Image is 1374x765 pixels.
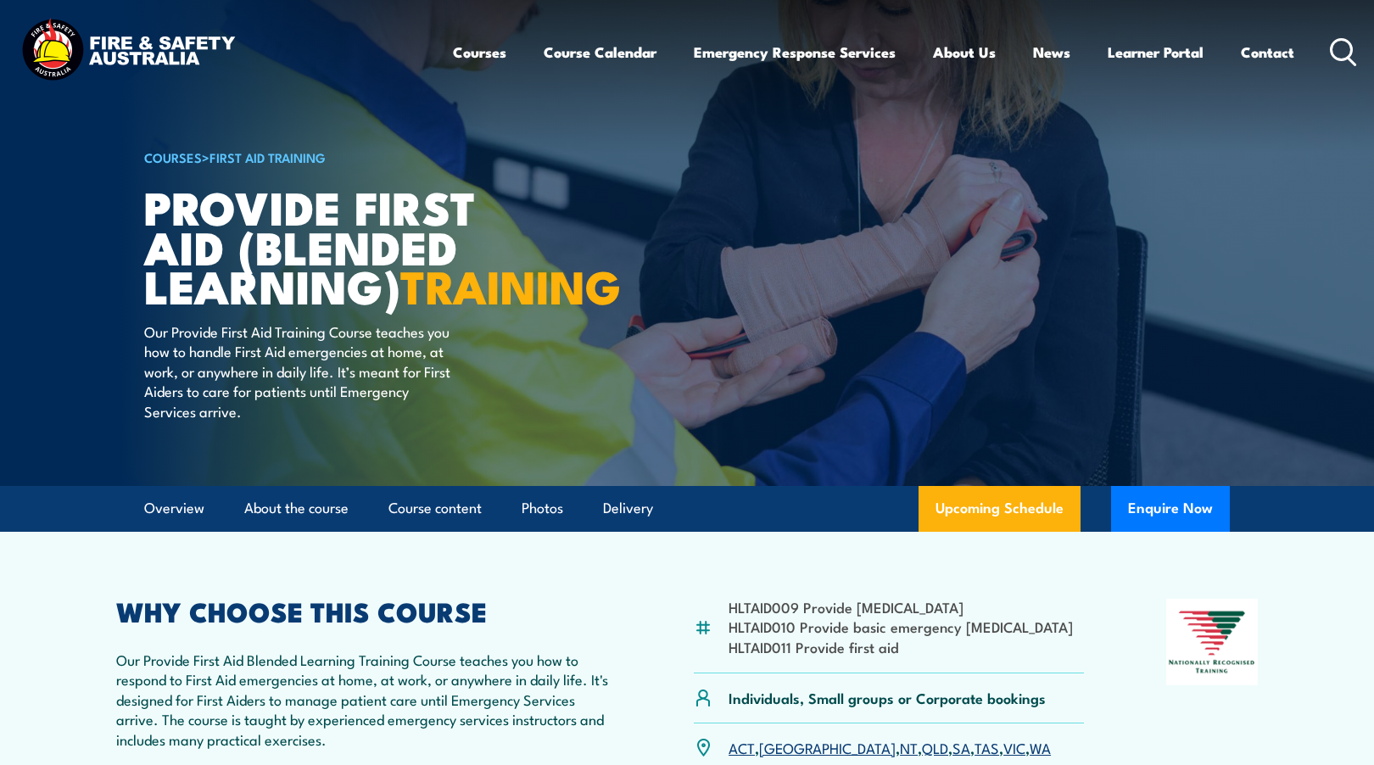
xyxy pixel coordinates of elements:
[1033,30,1070,75] a: News
[1003,737,1025,757] a: VIC
[694,30,896,75] a: Emergency Response Services
[1111,486,1230,532] button: Enquire Now
[209,148,326,166] a: First Aid Training
[116,650,612,749] p: Our Provide First Aid Blended Learning Training Course teaches you how to respond to First Aid em...
[144,187,563,305] h1: Provide First Aid (Blended Learning)
[544,30,656,75] a: Course Calendar
[729,637,1073,656] li: HLTAID011 Provide first aid
[729,597,1073,617] li: HLTAID009 Provide [MEDICAL_DATA]
[922,737,948,757] a: QLD
[244,486,349,531] a: About the course
[759,737,896,757] a: [GEOGRAPHIC_DATA]
[144,148,202,166] a: COURSES
[400,249,621,320] strong: TRAINING
[1241,30,1294,75] a: Contact
[1108,30,1204,75] a: Learner Portal
[729,617,1073,636] li: HLTAID010 Provide basic emergency [MEDICAL_DATA]
[919,486,1081,532] a: Upcoming Schedule
[729,688,1046,707] p: Individuals, Small groups or Corporate bookings
[900,737,918,757] a: NT
[1030,737,1051,757] a: WA
[729,737,755,757] a: ACT
[1166,599,1258,685] img: Nationally Recognised Training logo.
[144,147,563,167] h6: >
[729,738,1051,757] p: , , , , , , ,
[116,599,612,623] h2: WHY CHOOSE THIS COURSE
[522,486,563,531] a: Photos
[144,486,204,531] a: Overview
[933,30,996,75] a: About Us
[144,321,454,421] p: Our Provide First Aid Training Course teaches you how to handle First Aid emergencies at home, at...
[975,737,999,757] a: TAS
[603,486,653,531] a: Delivery
[952,737,970,757] a: SA
[388,486,482,531] a: Course content
[453,30,506,75] a: Courses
